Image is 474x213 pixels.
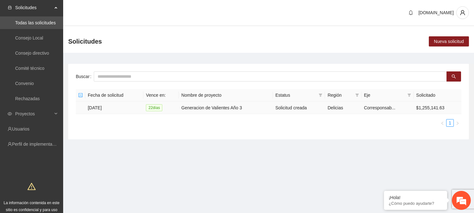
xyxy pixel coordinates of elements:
[179,101,273,114] td: Generacion de Valientes Año 3
[273,101,325,114] td: Solicitud creada
[15,107,52,120] span: Proyectos
[33,32,106,40] div: Chatee con nosotros ahora
[418,10,454,15] span: [DOMAIN_NAME]
[78,93,83,97] span: minus-square
[15,96,40,101] a: Rechazadas
[317,90,324,100] span: filter
[389,195,442,200] div: ¡Hola!
[15,66,45,71] a: Comité técnico
[441,121,444,125] span: left
[452,74,456,79] span: search
[15,20,56,25] a: Todas las solicitudes
[456,6,469,19] button: user
[456,121,459,125] span: right
[8,5,12,10] span: inbox
[406,8,416,18] button: bell
[434,38,464,45] span: Nueva solicitud
[454,119,461,127] button: right
[12,142,61,147] a: Perfil de implementadora
[15,81,34,86] a: Convenio
[447,71,461,82] button: search
[85,89,143,101] th: Fecha de solicitud
[439,119,446,127] button: left
[76,71,94,82] label: Buscar
[68,36,102,46] span: Solicitudes
[414,101,461,114] td: $1,255,141.63
[15,51,49,56] a: Consejo directivo
[454,119,461,127] li: Next Page
[327,92,352,99] span: Región
[414,89,461,101] th: Solicitado
[457,10,469,15] span: user
[364,105,396,110] span: Corresponsab...
[15,1,52,14] span: Solicitudes
[406,90,412,100] span: filter
[104,3,119,18] div: Minimizar ventana de chat en vivo
[27,182,36,191] span: warning
[275,92,316,99] span: Estatus
[179,89,273,101] th: Nombre de proyecto
[439,119,446,127] li: Previous Page
[319,93,322,97] span: filter
[389,201,442,206] p: ¿Cómo puedo ayudarte?
[364,92,405,99] span: Eje
[15,35,43,40] a: Consejo Local
[446,119,454,127] li: 1
[354,90,360,100] span: filter
[37,70,87,134] span: Estamos en línea.
[12,126,29,131] a: Usuarios
[3,144,120,166] textarea: Escriba su mensaje y pulse “Intro”
[146,104,162,111] span: 22 día s
[407,93,411,97] span: filter
[8,112,12,116] span: eye
[325,101,361,114] td: Delicias
[447,119,453,126] a: 1
[85,101,143,114] td: [DATE]
[406,10,416,15] span: bell
[429,36,469,46] button: Nueva solicitud
[355,93,359,97] span: filter
[143,89,179,101] th: Vence en:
